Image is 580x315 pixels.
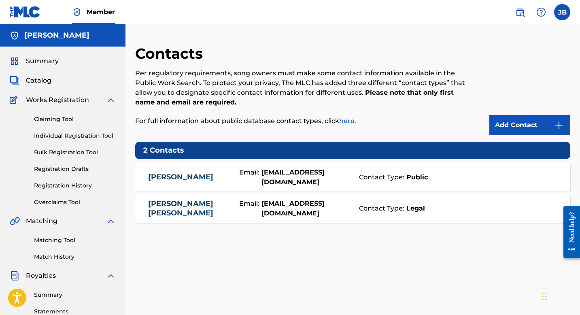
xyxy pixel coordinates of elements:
img: Matching [10,216,20,226]
div: Email: [231,199,355,218]
h5: JACQUEZ BOOKER [24,31,89,40]
a: Claiming Tool [34,115,116,123]
span: Matching [26,216,57,226]
div: Contact Type: [355,204,562,213]
img: expand [106,216,116,226]
span: Catalog [26,76,51,85]
a: Public Search [512,4,528,20]
p: Per regulatory requirements, song owners must make some contact information available in the Publ... [135,68,470,107]
img: help [536,7,546,17]
a: Registration Drafts [34,165,116,173]
span: Royalties [26,271,56,281]
a: [PERSON_NAME] [PERSON_NAME] [148,199,226,217]
a: Matching Tool [34,236,116,245]
p: For full information about public database contact types, click [135,116,470,126]
img: Royalties [10,271,19,281]
img: Catalog [10,76,19,85]
img: Works Registration [10,95,20,105]
a: Match History [34,253,116,261]
span: Summary [26,56,59,66]
strong: [EMAIL_ADDRESS][DOMAIN_NAME] [259,168,355,187]
a: CatalogCatalog [10,76,51,85]
img: expand [106,271,116,281]
strong: Legal [404,204,425,213]
div: Email: [231,168,355,187]
strong: Public [404,172,428,182]
iframe: Chat Widget [540,276,580,315]
a: Bulk Registration Tool [34,148,116,157]
span: Member [87,7,115,17]
img: 9d2ae6d4665cec9f34b9.svg [554,120,564,130]
h5: 2 Contacts [135,142,570,159]
img: search [515,7,525,17]
a: Individual Registration Tool [34,132,116,140]
iframe: Resource Center [557,200,580,265]
span: Works Registration [26,95,89,105]
div: Help [533,4,549,20]
h2: Contacts [135,45,207,63]
a: SummarySummary [10,56,59,66]
strong: [EMAIL_ADDRESS][DOMAIN_NAME] [259,199,355,218]
a: Summary [34,291,116,299]
img: expand [106,95,116,105]
img: Top Rightsholder [72,7,82,17]
a: Registration History [34,181,116,190]
a: Add Contact [489,115,570,135]
img: MLC Logo [10,6,41,18]
a: [PERSON_NAME] [148,172,213,182]
div: User Menu [554,4,570,20]
img: Summary [10,56,19,66]
img: Accounts [10,31,19,40]
div: Drag [542,284,547,309]
div: Contact Type: [355,172,562,182]
a: Overclaims Tool [34,198,116,206]
a: here. [339,117,356,125]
